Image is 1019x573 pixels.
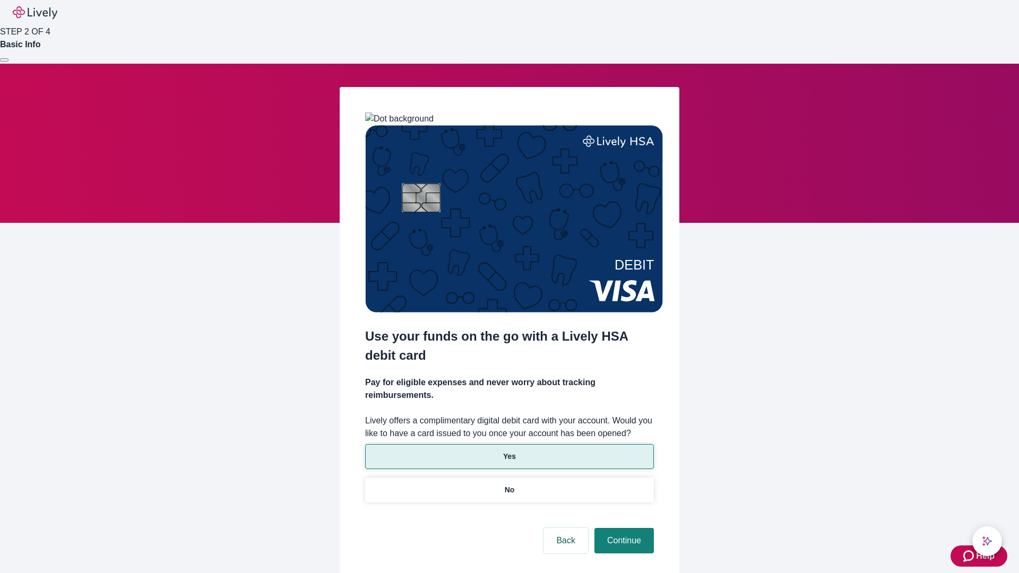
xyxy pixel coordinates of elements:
[503,451,516,462] p: Yes
[365,327,654,365] h2: Use your funds on the go with a Lively HSA debit card
[982,536,992,546] svg: Lively AI Assistant
[543,528,588,553] button: Back
[976,550,995,562] span: Help
[365,376,654,402] h4: Pay for eligible expenses and never worry about tracking reimbursements.
[963,550,976,562] svg: Zendesk support icon
[365,112,434,125] img: Dot background
[951,545,1007,567] button: Zendesk support iconHelp
[505,484,515,496] p: No
[972,526,1002,556] button: chat
[365,414,654,440] label: Lively offers a complimentary digital debit card with your account. Would you like to have a card...
[13,6,57,19] img: Lively
[365,477,654,502] button: No
[365,125,663,312] img: Debit card
[594,528,654,553] button: Continue
[365,444,654,469] button: Yes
